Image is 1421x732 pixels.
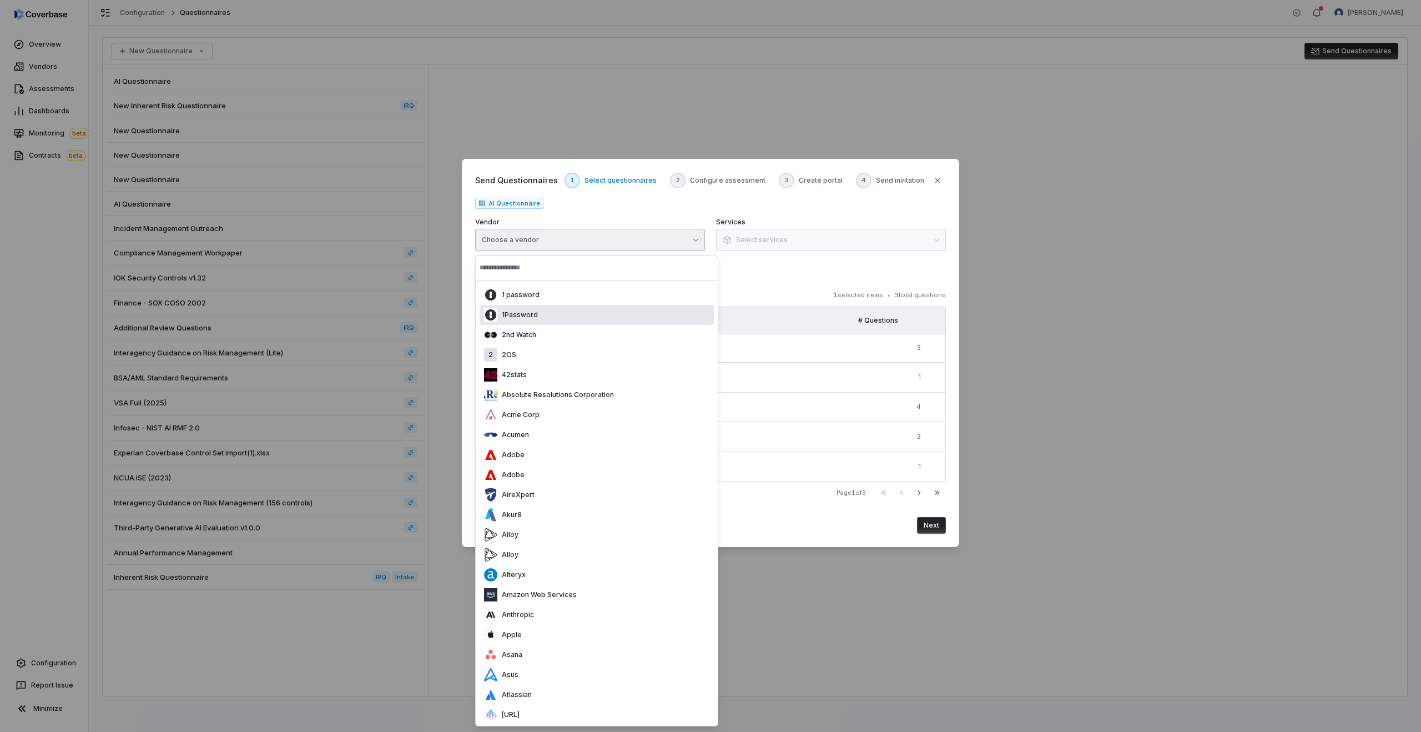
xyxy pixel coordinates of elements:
span: 4 [861,176,866,184]
p: 42stats [497,370,527,379]
span: 1 [918,373,921,382]
span: 1 selected items [834,291,883,299]
p: 2nd Watch [497,330,536,339]
span: 3 [916,432,921,441]
span: 3 total questions [895,291,946,299]
span: • [888,292,890,299]
div: Choose a vendor [482,235,539,244]
p: 1Password [497,310,538,319]
p: Amazon Web Services [497,590,577,599]
span: Send invitation [876,176,924,185]
p: Asana [497,650,522,659]
span: Send Questionnaires [475,174,558,186]
p: Apple [497,630,522,639]
p: Adobe [497,470,525,479]
span: Create portal [799,176,843,185]
span: 2 [676,176,680,184]
span: 1 [571,176,575,184]
p: Alloy [497,530,518,539]
p: Asus [497,670,518,679]
span: 3 [785,176,789,184]
span: 4 [916,403,921,412]
p: AireXpert [497,490,535,499]
div: # Questions [858,316,936,325]
span: AI Questionnaire [488,199,540,208]
label: Services [716,218,946,227]
p: 1 password [497,290,540,299]
p: Absolute Resolutions Corporation [497,390,614,399]
span: 1 [918,462,921,471]
p: Alloy [497,550,518,559]
p: Acme Corp [497,410,540,419]
p: Akur8 [497,510,522,519]
p: 2OS [497,350,516,359]
span: 3 [916,343,921,352]
p: Acumen [497,430,529,439]
p: Atlassian [497,690,532,699]
button: Next [917,517,946,534]
label: Vendor [475,218,705,227]
p: Alteryx [497,570,526,579]
button: Choose a vendor [475,229,705,251]
span: Select questionnaires [584,176,657,185]
p: Adobe [497,450,525,459]
p: Anthropic [497,610,534,619]
div: Page 1 of 5 [837,489,866,497]
span: Configure assessment [690,176,765,185]
p: [URL] [497,710,520,719]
